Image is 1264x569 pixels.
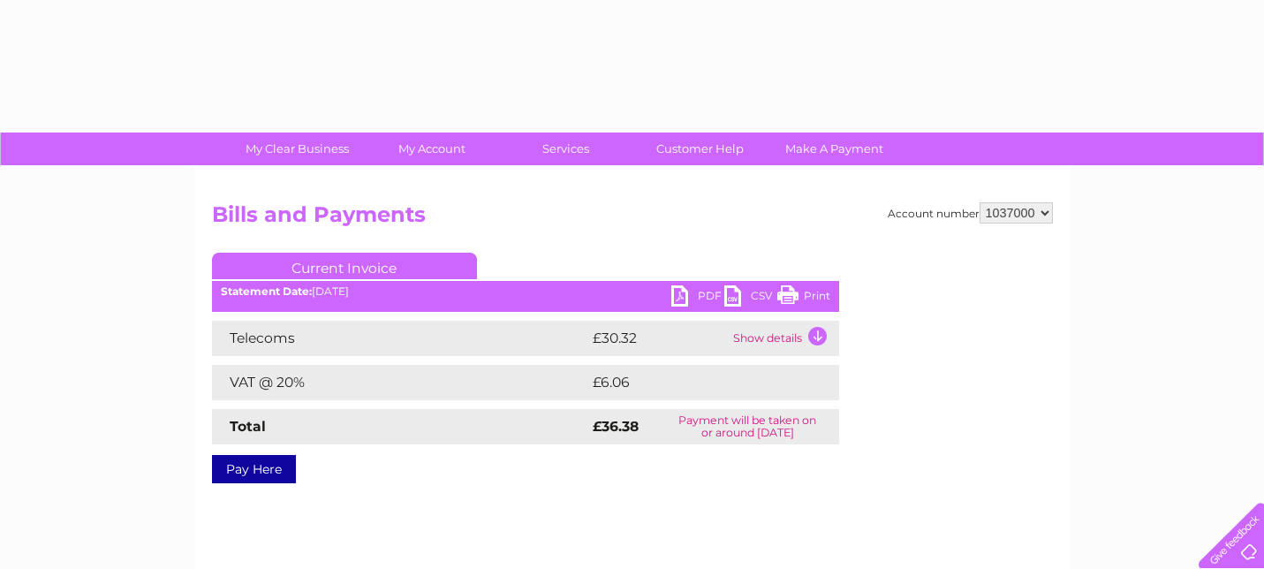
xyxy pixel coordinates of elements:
a: Services [493,133,639,165]
div: [DATE] [212,285,839,298]
a: CSV [724,285,777,311]
td: £30.32 [588,321,729,356]
a: Current Invoice [212,253,477,279]
h2: Bills and Payments [212,202,1053,236]
a: My Account [359,133,504,165]
td: Show details [729,321,839,356]
a: Print [777,285,830,311]
td: £6.06 [588,365,799,400]
div: Account number [888,202,1053,224]
strong: Total [230,418,266,435]
td: VAT @ 20% [212,365,588,400]
a: Customer Help [627,133,773,165]
td: Payment will be taken on or around [DATE] [656,409,839,444]
a: PDF [671,285,724,311]
strong: £36.38 [593,418,639,435]
a: Pay Here [212,455,296,483]
a: My Clear Business [224,133,370,165]
a: Make A Payment [761,133,907,165]
b: Statement Date: [221,284,312,298]
td: Telecoms [212,321,588,356]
